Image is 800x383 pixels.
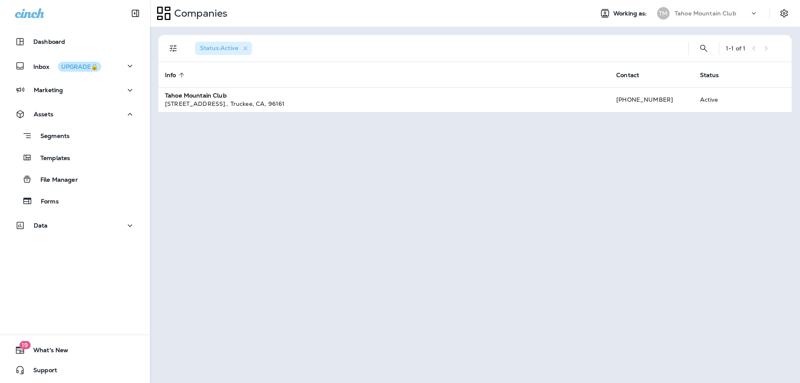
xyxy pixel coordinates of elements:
button: Data [8,217,142,234]
button: Forms [8,192,142,210]
span: What's New [25,347,68,357]
button: Segments [8,127,142,145]
p: Segments [32,133,70,141]
span: Contact [616,72,639,79]
td: [PHONE_NUMBER] [610,87,693,112]
button: Assets [8,106,142,123]
span: Status : Active [200,44,238,52]
div: TM [657,7,670,20]
span: Support [25,367,57,377]
p: Tahoe Mountain Club [675,10,736,17]
p: Forms [32,198,59,206]
button: Filters [165,40,182,57]
div: Status:Active [195,42,252,55]
p: Inbox [33,62,101,70]
p: Data [34,222,48,229]
button: InboxUPGRADE🔒 [8,58,142,74]
span: Info [165,71,187,79]
button: Support [8,362,142,378]
div: [STREET_ADDRESS]. , Truckee , CA , 96161 [165,100,603,108]
button: Collapse Sidebar [124,5,147,22]
p: Companies [171,7,227,20]
button: Dashboard [8,33,142,50]
p: Dashboard [33,38,65,45]
button: File Manager [8,170,142,188]
span: Status [700,72,719,79]
p: Templates [32,155,70,163]
button: Templates [8,149,142,166]
button: 19What's New [8,342,142,358]
span: Contact [616,71,650,79]
strong: Tahoe Mountain Club [165,92,227,99]
span: Info [165,72,176,79]
td: Active [693,87,747,112]
button: Settings [777,6,792,21]
button: Search Companies [695,40,712,57]
span: Working as: [613,10,649,17]
button: UPGRADE🔒 [58,62,101,72]
div: UPGRADE🔒 [61,64,98,70]
span: Status [700,71,730,79]
p: Marketing [34,87,63,93]
span: 19 [19,341,30,349]
button: Marketing [8,82,142,98]
p: File Manager [32,176,78,184]
div: 1 - 1 of 1 [726,45,745,52]
p: Assets [34,111,53,118]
